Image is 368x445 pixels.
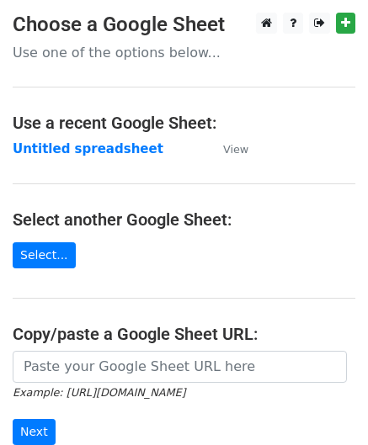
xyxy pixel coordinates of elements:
h4: Select another Google Sheet: [13,209,355,230]
h4: Use a recent Google Sheet: [13,113,355,133]
a: Untitled spreadsheet [13,141,163,156]
small: Example: [URL][DOMAIN_NAME] [13,386,185,399]
a: Select... [13,242,76,268]
input: Next [13,419,56,445]
h3: Choose a Google Sheet [13,13,355,37]
small: View [223,143,248,156]
a: View [206,141,248,156]
h4: Copy/paste a Google Sheet URL: [13,324,355,344]
input: Paste your Google Sheet URL here [13,351,347,383]
p: Use one of the options below... [13,44,355,61]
